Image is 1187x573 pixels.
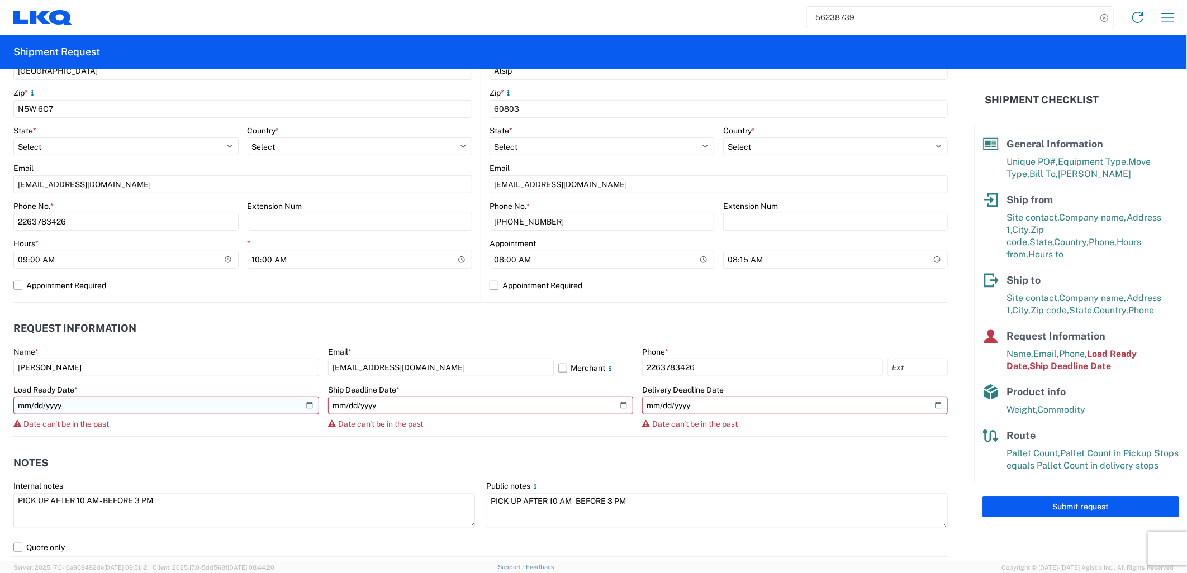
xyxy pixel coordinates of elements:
span: Phone, [1059,348,1087,359]
span: [DATE] 09:51:12 [104,564,148,571]
span: Server: 2025.17.0-16a969492de [13,564,148,571]
span: Pallet Count in Pickup Stops equals Pallet Count in delivery stops [1006,448,1179,471]
label: Load Ready Date [13,385,78,395]
span: Zip code, [1031,305,1069,316]
h2: Request Information [13,323,136,334]
input: Shipment, tracking or reference number [807,7,1096,28]
label: Extension Num [723,201,778,211]
label: Appointment Required [13,276,472,294]
label: Country [248,126,279,136]
label: Phone No. [490,201,530,211]
label: Country [723,126,755,136]
label: Email [328,347,352,357]
span: Weight, [1006,404,1037,415]
label: Hours [13,238,39,249]
span: Product info [1006,386,1066,398]
span: City, [1012,225,1031,235]
label: Ship Deadline Date [328,385,400,395]
label: State [13,126,36,136]
span: Site contact, [1006,293,1059,303]
span: Commodity [1037,404,1085,415]
span: Copyright © [DATE]-[DATE] Agistix Inc., All Rights Reserved [1001,562,1174,572]
label: Public notes [487,481,540,491]
span: Hours to [1028,249,1063,260]
label: Extension Num [248,201,302,211]
label: Delivery Deadline Date [642,385,724,395]
label: Appointment Required [490,276,948,294]
span: Country, [1054,237,1089,247]
span: [PERSON_NAME] [1058,169,1131,179]
span: Route [1006,429,1036,441]
span: Ship from [1006,194,1053,206]
span: Client: 2025.17.0-5dd568f [153,564,274,571]
label: Merchant [558,359,634,376]
label: Zip [13,88,37,98]
span: General Information [1006,138,1103,150]
span: State, [1069,305,1094,316]
span: Phone, [1089,237,1117,247]
label: Zip [490,88,513,98]
label: Appointment [490,238,536,249]
span: Date can't be in the past [23,419,109,428]
span: Date can't be in the past [652,419,738,428]
span: Ship to [1006,274,1041,286]
span: Company name, [1059,293,1127,303]
label: Quote only [13,538,948,556]
label: Email [13,163,34,173]
span: Phone [1128,305,1154,316]
span: Request Information [1006,330,1105,342]
span: Bill To, [1029,169,1058,179]
h2: Shipment Checklist [985,93,1099,107]
span: Ship Deadline Date [1029,361,1111,371]
span: Equipment Type, [1058,156,1128,167]
label: Internal notes [13,481,63,491]
span: Company name, [1059,212,1127,223]
span: [DATE] 08:44:20 [227,564,274,571]
label: Phone No. [13,201,54,211]
span: Site contact, [1006,212,1059,223]
h2: Notes [13,457,48,469]
button: Submit request [982,496,1179,517]
a: Feedback [526,564,554,570]
label: Phone [642,347,668,357]
span: Date can't be in the past [338,419,424,428]
label: Email [490,163,510,173]
span: Unique PO#, [1006,156,1058,167]
a: Support [498,564,526,570]
h2: Shipment Request [13,45,100,59]
label: State [490,126,512,136]
span: Email, [1033,348,1059,359]
span: Country, [1094,305,1128,316]
span: City, [1012,305,1031,316]
span: State, [1029,237,1054,247]
span: Pallet Count, [1006,448,1060,459]
label: Name [13,347,39,357]
span: Name, [1006,348,1033,359]
input: Ext [887,359,948,376]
